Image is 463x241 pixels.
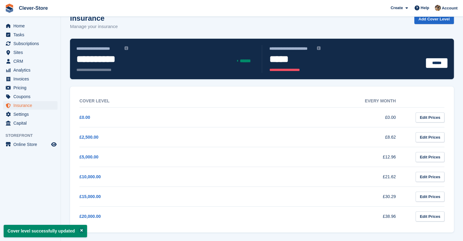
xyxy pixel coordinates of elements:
a: menu [3,140,58,149]
a: £10,000.00 [79,174,101,179]
a: menu [3,22,58,30]
span: Home [13,22,50,30]
td: £38.96 [244,207,408,226]
a: Edit Prices [416,112,444,122]
span: Invoices [13,75,50,83]
a: menu [3,92,58,101]
span: Account [442,5,458,11]
td: £21.62 [244,167,408,187]
a: Clever-Store [16,3,50,13]
span: Subscriptions [13,39,50,48]
span: Insurance [13,101,50,110]
a: £2,500.00 [79,135,98,140]
a: £5,000.00 [79,154,98,159]
a: menu [3,66,58,74]
th: Every month [244,95,408,108]
a: Edit Prices [416,172,444,182]
p: Cover level successfully updated [4,225,87,237]
a: menu [3,101,58,110]
a: menu [3,110,58,119]
span: Analytics [13,66,50,74]
p: Manage your insurance [70,23,118,30]
img: Andy Mackinnon [435,5,441,11]
a: Edit Prices [416,152,444,162]
img: stora-icon-8386f47178a22dfd0bd8f6a31ec36ba5ce8667c1dd55bd0f319d3a0aa187defe.svg [5,4,14,13]
a: Edit Prices [416,192,444,202]
td: £12.96 [244,147,408,167]
span: Create [391,5,403,11]
a: Add Cover Level [414,14,454,24]
span: CRM [13,57,50,66]
td: £30.29 [244,187,408,207]
th: Cover Level [79,95,244,108]
a: Preview store [50,141,58,148]
span: Storefront [5,133,61,139]
span: Pricing [13,83,50,92]
span: Help [421,5,429,11]
a: Edit Prices [416,211,444,222]
a: menu [3,30,58,39]
span: Settings [13,110,50,119]
a: £20,000.00 [79,214,101,219]
span: Tasks [13,30,50,39]
span: Sites [13,48,50,57]
a: menu [3,119,58,127]
h1: Insurance [70,14,118,22]
a: Edit Prices [416,132,444,142]
img: icon-info-grey-7440780725fd019a000dd9b08b2336e03edf1995a4989e88bcd33f0948082b44.svg [317,46,321,50]
a: £0.00 [79,115,90,120]
a: £15,000.00 [79,194,101,199]
a: menu [3,39,58,48]
a: menu [3,75,58,83]
span: Online Store [13,140,50,149]
img: icon-info-grey-7440780725fd019a000dd9b08b2336e03edf1995a4989e88bcd33f0948082b44.svg [125,46,128,50]
a: menu [3,57,58,66]
a: menu [3,83,58,92]
span: Coupons [13,92,50,101]
td: £8.62 [244,127,408,147]
td: £0.00 [244,108,408,127]
span: Capital [13,119,50,127]
a: menu [3,48,58,57]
